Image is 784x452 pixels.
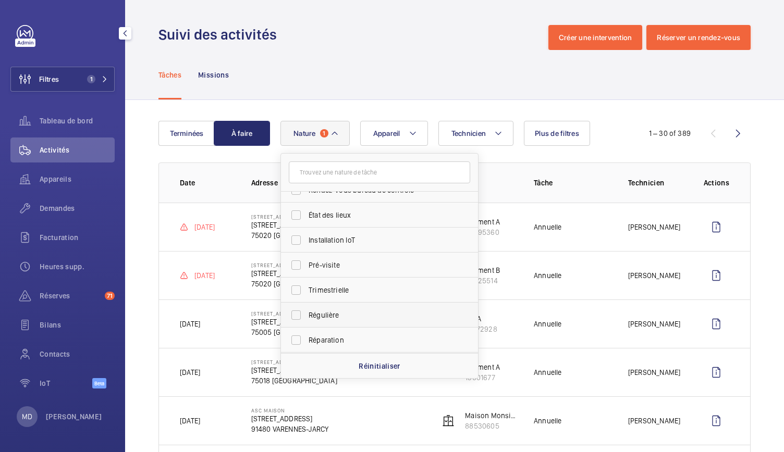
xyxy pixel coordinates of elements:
span: État des lieux [309,210,452,220]
p: 66172928 [465,324,497,334]
span: Filtres [39,74,59,84]
span: Demandes [40,203,115,214]
p: Missions [198,70,229,80]
p: Technicien [628,178,687,188]
span: Heures supp. [40,261,115,272]
span: Trimestrielle [309,285,452,295]
p: bat A [465,313,497,324]
p: ASC Maison [251,407,329,413]
p: Annuelle [534,270,561,281]
p: [PERSON_NAME] [628,319,680,329]
button: Filtres1 [10,67,115,92]
p: Annuelle [534,367,561,378]
span: Installation IoT [309,235,452,245]
h1: Suivi des activités [158,25,283,44]
button: À faire [214,121,270,146]
span: Beta [92,378,106,388]
p: 75020 [GEOGRAPHIC_DATA] [251,279,339,289]
p: [DATE] [180,416,200,426]
p: Annuelle [534,319,561,329]
p: [DATE] [194,270,215,281]
p: [DATE] [180,367,200,378]
div: 1 – 30 of 389 [649,128,691,139]
p: [DATE] [194,222,215,232]
span: 1 [87,75,95,83]
span: Appareils [40,174,115,184]
p: [PERSON_NAME] [628,367,680,378]
span: Plus de filtres [535,129,579,137]
p: [STREET_ADDRESS] [251,317,339,327]
p: [STREET_ADDRESS] [251,365,337,375]
p: 75005 [GEOGRAPHIC_DATA] [251,327,339,337]
p: 88530605 [465,421,517,431]
p: [DATE] [180,319,200,329]
input: Trouvez une nature de tâche [289,161,470,183]
span: Appareil [373,129,400,137]
span: Réparation [309,335,452,345]
p: MD [22,411,32,422]
p: Annuelle [534,416,561,426]
p: [PERSON_NAME] [628,222,680,232]
p: Batiment A [465,217,500,227]
p: 43925514 [465,275,500,286]
span: Activités [40,145,115,155]
span: IoT [40,378,92,388]
span: Pré-visite [309,260,452,270]
button: Réserver un rendez-vous [646,25,751,50]
span: Bilans [40,320,115,330]
img: elevator.svg [442,415,455,427]
span: Technicien [451,129,486,137]
p: Tâches [158,70,181,80]
p: [STREET_ADDRESS] [251,359,337,365]
p: Annuelle [534,222,561,232]
p: [PERSON_NAME] [628,416,680,426]
button: Appareil [360,121,428,146]
p: [STREET_ADDRESS] [251,413,329,424]
span: Facturation [40,232,115,243]
p: 91480 VARENNES-JARCY [251,424,329,434]
p: Batiment A [465,362,500,372]
p: Réinitialiser [359,361,400,371]
span: Régulière [309,310,452,320]
button: Plus de filtres [524,121,590,146]
span: Contacts [40,349,115,359]
span: 1 [320,129,328,137]
p: Maison Monsieur Buren [465,410,517,421]
p: 68595360 [465,227,500,237]
button: Créer une intervention [548,25,643,50]
p: [PERSON_NAME] [46,411,102,422]
p: [STREET_ADDRESS] [251,268,339,279]
p: 75018 [GEOGRAPHIC_DATA] [251,375,337,386]
p: [STREET_ADDRESS] [251,214,339,220]
p: Tâche [534,178,611,188]
p: [PERSON_NAME] [628,270,680,281]
button: Technicien [438,121,514,146]
p: Batiment B [465,265,500,275]
p: 75020 [GEOGRAPHIC_DATA] [251,230,339,241]
span: Tableau de bord [40,116,115,126]
button: Nature1 [280,121,350,146]
span: Nature [293,129,316,137]
button: Terminées [158,121,215,146]
p: Actions [704,178,729,188]
p: [STREET_ADDRESS] [251,262,339,268]
p: Date [180,178,235,188]
p: Adresse [251,178,423,188]
p: [STREET_ADDRESS] [251,310,339,317]
p: [STREET_ADDRESS] [251,220,339,230]
span: Réserves [40,291,101,301]
span: 71 [105,292,115,300]
p: 13501677 [465,372,500,383]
